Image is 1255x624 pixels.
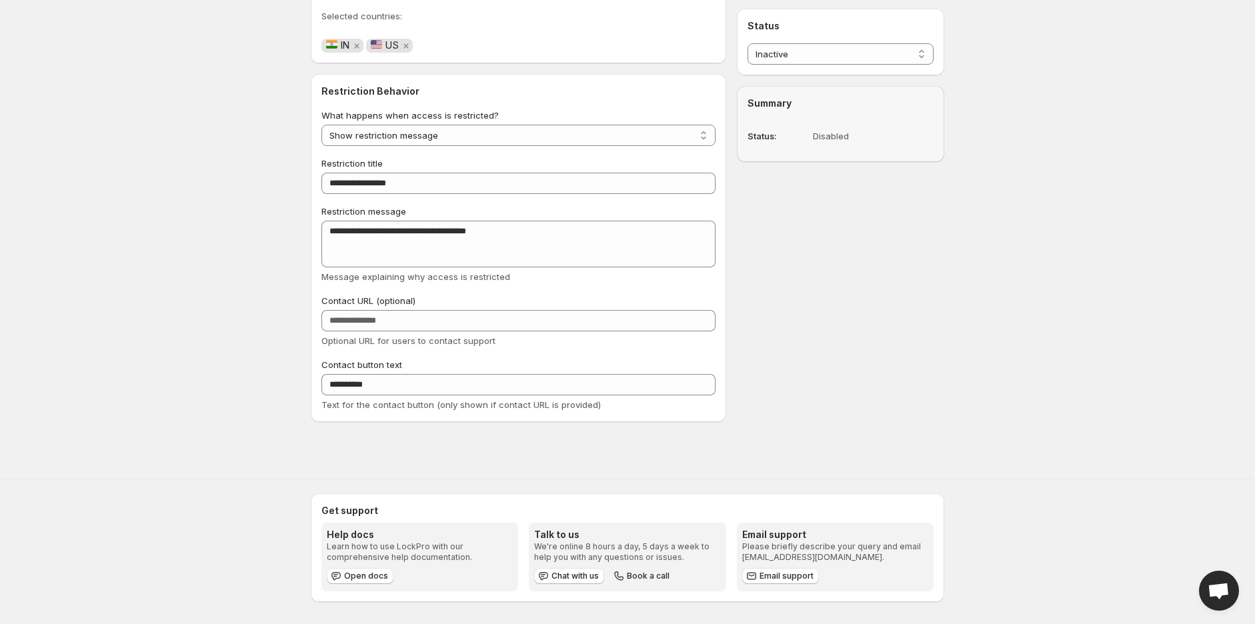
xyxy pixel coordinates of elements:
p: Learn how to use LockPro with our comprehensive help documentation. [327,541,513,563]
span: What happens when access is restricted? [321,110,499,121]
span: Restriction title [321,158,383,169]
span: Contact URL (optional) [321,295,415,306]
img: 🇺🇸 [371,39,382,50]
span: US [370,39,399,51]
h2: Restriction Behavior [321,85,716,98]
div: Open chat [1199,571,1239,611]
h2: Summary [748,97,934,110]
button: Book a call [609,568,675,584]
span: Chat with us [551,571,599,581]
span: Restriction message [321,206,406,217]
button: Remove [351,40,363,52]
span: Book a call [627,571,670,581]
p: We're online 8 hours a day, 5 days a week to help you with any questions or issues. [534,541,720,563]
span: Email support [760,571,814,581]
dd: Disabled [813,129,934,143]
h3: Help docs [327,528,513,541]
span: Text for the contact button (only shown if contact URL is provided) [321,399,601,410]
button: Remove [400,40,412,52]
a: Open docs [327,568,393,584]
p: Selected countries: [321,9,716,23]
span: Contact button text [321,359,402,370]
span: Message explaining why access is restricted [321,271,510,282]
p: Please briefly describe your query and email [EMAIL_ADDRESS][DOMAIN_NAME]. [742,541,928,563]
button: Chat with us [534,568,604,584]
h3: Talk to us [534,528,720,541]
span: Open docs [344,571,388,581]
h2: Status [748,19,934,33]
span: IN [325,39,349,51]
a: Email support [742,568,819,584]
h3: Email support [742,528,928,541]
span: Optional URL for users to contact support [321,335,495,346]
img: 🇮🇳 [326,39,337,50]
dt: Status : [748,129,808,143]
h2: Get support [321,504,934,517]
